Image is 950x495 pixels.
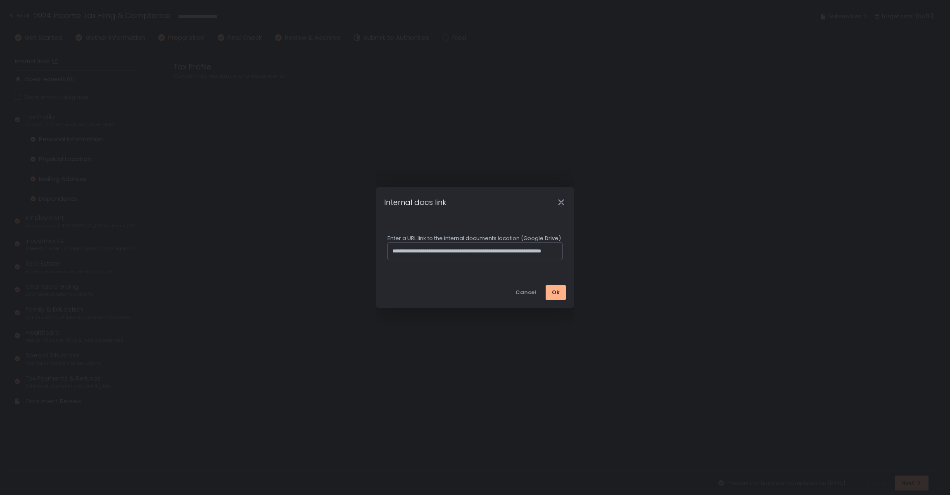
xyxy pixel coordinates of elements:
div: Ok [552,289,560,296]
div: Enter a URL link to the internal documents location (Google Drive) [387,235,563,242]
h1: Internal docs link [384,197,446,208]
button: Cancel [509,285,542,300]
div: Cancel [515,289,536,296]
div: Close [548,198,574,207]
button: Ok [546,285,566,300]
